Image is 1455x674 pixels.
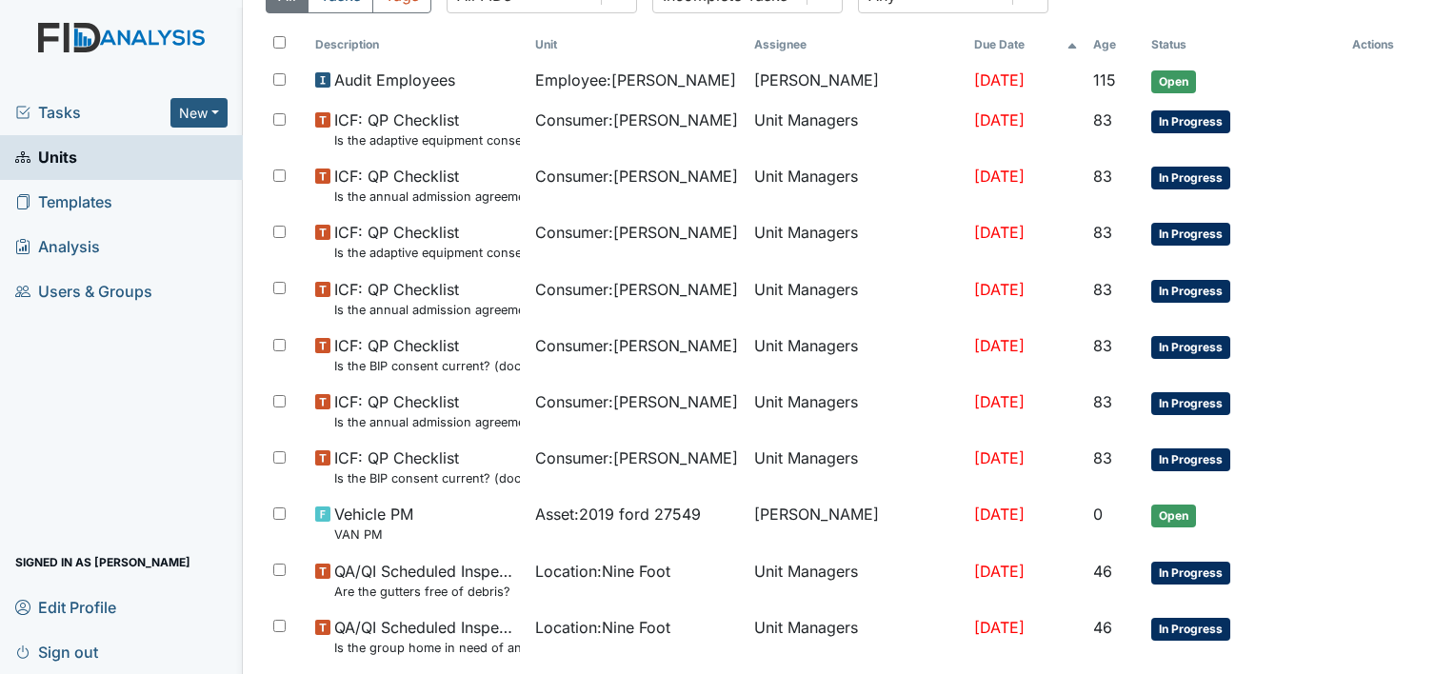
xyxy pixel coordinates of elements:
[334,583,520,601] small: Are the gutters free of debris?
[747,495,967,551] td: [PERSON_NAME]
[747,270,967,327] td: Unit Managers
[1093,223,1112,242] span: 83
[1151,448,1230,471] span: In Progress
[535,334,738,357] span: Consumer : [PERSON_NAME]
[1151,336,1230,359] span: In Progress
[15,637,98,666] span: Sign out
[528,29,747,61] th: Toggle SortBy
[334,244,520,262] small: Is the adaptive equipment consent current? (document the date in the comment section)
[747,608,967,664] td: Unit Managers
[974,70,1025,89] span: [DATE]
[15,188,112,217] span: Templates
[974,336,1025,355] span: [DATE]
[334,188,520,206] small: Is the annual admission agreement current? (document the date in the comment section)
[1151,618,1230,641] span: In Progress
[1093,280,1112,299] span: 83
[974,618,1025,637] span: [DATE]
[1151,167,1230,189] span: In Progress
[535,109,738,131] span: Consumer : [PERSON_NAME]
[170,98,228,128] button: New
[974,562,1025,581] span: [DATE]
[535,221,738,244] span: Consumer : [PERSON_NAME]
[334,469,520,487] small: Is the BIP consent current? (document the date, BIP number in the comment section)
[15,277,152,307] span: Users & Groups
[334,334,520,375] span: ICF: QP Checklist Is the BIP consent current? (document the date, BIP number in the comment section)
[334,560,520,601] span: QA/QI Scheduled Inspection Are the gutters free of debris?
[334,109,520,149] span: ICF: QP Checklist Is the adaptive equipment consent current? (document the date in the comment se...
[1151,505,1196,527] span: Open
[974,448,1025,467] span: [DATE]
[535,278,738,301] span: Consumer : [PERSON_NAME]
[334,165,520,206] span: ICF: QP Checklist Is the annual admission agreement current? (document the date in the comment se...
[747,213,967,269] td: Unit Managers
[15,101,170,124] a: Tasks
[334,357,520,375] small: Is the BIP consent current? (document the date, BIP number in the comment section)
[747,101,967,157] td: Unit Managers
[1093,618,1112,637] span: 46
[974,280,1025,299] span: [DATE]
[334,390,520,431] span: ICF: QP Checklist Is the annual admission agreement current? (document the date in the comment se...
[535,390,738,413] span: Consumer : [PERSON_NAME]
[334,446,520,487] span: ICF: QP Checklist Is the BIP consent current? (document the date, BIP number in the comment section)
[308,29,528,61] th: Toggle SortBy
[1151,223,1230,246] span: In Progress
[273,36,286,49] input: Toggle All Rows Selected
[1093,336,1112,355] span: 83
[1093,448,1112,467] span: 83
[1345,29,1432,61] th: Actions
[334,221,520,262] span: ICF: QP Checklist Is the adaptive equipment consent current? (document the date in the comment se...
[1093,110,1112,129] span: 83
[334,503,413,544] span: Vehicle PM VAN PM
[1093,505,1103,524] span: 0
[747,439,967,495] td: Unit Managers
[747,552,967,608] td: Unit Managers
[334,131,520,149] small: Is the adaptive equipment consent current? (document the date in the comment section)
[15,547,190,577] span: Signed in as [PERSON_NAME]
[334,69,455,91] span: Audit Employees
[1093,392,1112,411] span: 83
[974,223,1025,242] span: [DATE]
[334,413,520,431] small: Is the annual admission agreement current? (document the date in the comment section)
[1151,392,1230,415] span: In Progress
[1151,562,1230,585] span: In Progress
[1093,167,1112,186] span: 83
[334,301,520,319] small: Is the annual admission agreement current? (document the date in the comment section)
[747,157,967,213] td: Unit Managers
[15,143,77,172] span: Units
[535,616,670,639] span: Location : Nine Foot
[974,392,1025,411] span: [DATE]
[1151,280,1230,303] span: In Progress
[334,278,520,319] span: ICF: QP Checklist Is the annual admission agreement current? (document the date in the comment se...
[334,616,520,657] span: QA/QI Scheduled Inspection Is the group home in need of any outside repairs (paint, gutters, pres...
[974,167,1025,186] span: [DATE]
[535,69,736,91] span: Employee : [PERSON_NAME]
[747,29,967,61] th: Assignee
[535,446,738,469] span: Consumer : [PERSON_NAME]
[747,327,967,383] td: Unit Managers
[1144,29,1345,61] th: Toggle SortBy
[1086,29,1144,61] th: Toggle SortBy
[1151,70,1196,93] span: Open
[1093,70,1116,89] span: 115
[535,503,701,525] span: Asset : 2019 ford 27549
[974,110,1025,129] span: [DATE]
[967,29,1086,61] th: Toggle SortBy
[1151,110,1230,133] span: In Progress
[974,505,1025,524] span: [DATE]
[15,232,100,262] span: Analysis
[334,525,413,544] small: VAN PM
[1093,562,1112,581] span: 46
[334,639,520,657] small: Is the group home in need of any outside repairs (paint, gutters, pressure wash, etc.)?
[535,560,670,583] span: Location : Nine Foot
[535,165,738,188] span: Consumer : [PERSON_NAME]
[15,592,116,622] span: Edit Profile
[747,383,967,439] td: Unit Managers
[747,61,967,101] td: [PERSON_NAME]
